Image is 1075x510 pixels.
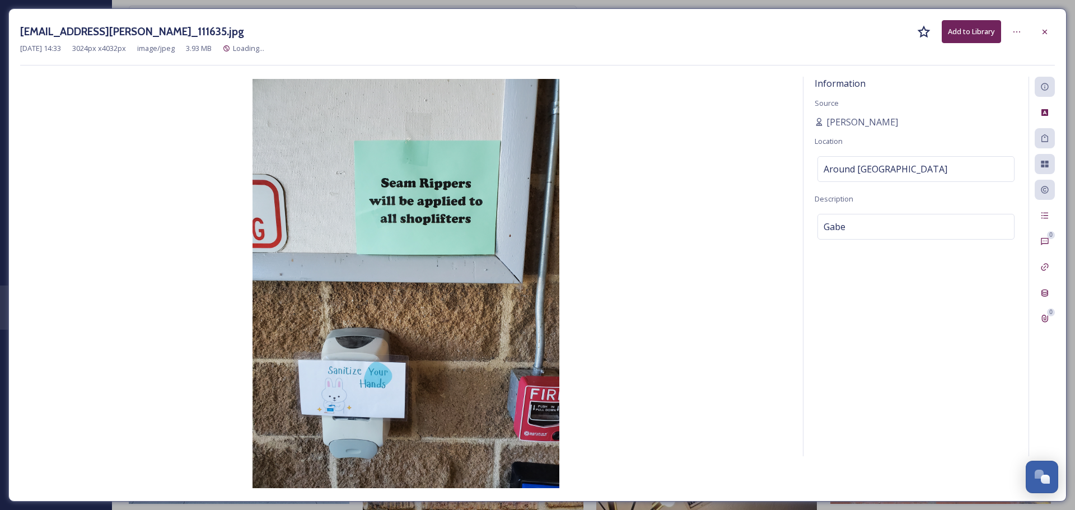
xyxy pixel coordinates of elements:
span: Loading... [233,43,264,53]
span: Source [815,98,839,108]
span: Around [GEOGRAPHIC_DATA] [824,162,947,176]
span: Location [815,136,843,146]
div: 0 [1047,231,1055,239]
span: [DATE] 14:33 [20,43,61,54]
span: 3.93 MB [186,43,212,54]
div: 0 [1047,308,1055,316]
span: [PERSON_NAME] [826,115,898,129]
span: image/jpeg [137,43,175,54]
h3: [EMAIL_ADDRESS][PERSON_NAME]_111635.jpg [20,24,244,40]
img: gabe%40knezek.net-20250927_111635.jpg [20,79,792,488]
span: Gabe [824,220,845,233]
button: Open Chat [1026,461,1058,493]
span: Information [815,77,866,90]
span: 3024 px x 4032 px [72,43,126,54]
span: Description [815,194,853,204]
button: Add to Library [942,20,1001,43]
